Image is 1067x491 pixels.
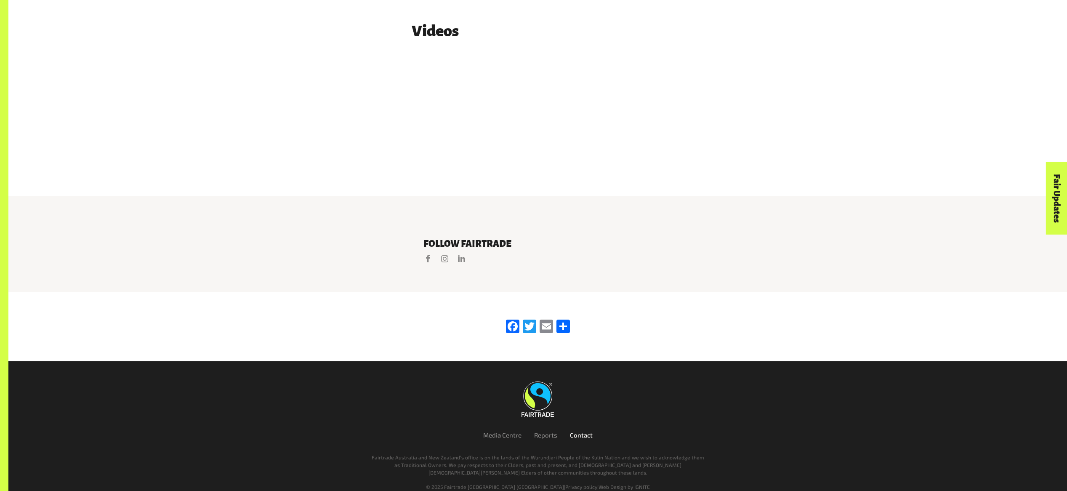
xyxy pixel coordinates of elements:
a: Privacy policy [565,484,597,490]
a: Web Design by IGNITE [599,484,650,490]
h3: Videos [412,23,664,40]
a: Reports [534,431,557,439]
img: Fairtrade Australia New Zealand logo [522,382,554,417]
a: Contact [570,431,593,439]
a: Email [538,320,555,334]
p: Fairtrade Australia and New Zealand’s office is on the lands of the Wurundjeri People of the Kuli... [370,454,705,476]
a: Share [555,320,572,334]
a: Visit us on Facebook [423,254,433,263]
a: Visit us on LinkedIn [457,254,466,263]
a: Facebook [504,320,521,334]
div: | | [285,483,791,491]
h6: Follow Fairtrade [423,239,652,249]
span: © 2025 Fairtrade [GEOGRAPHIC_DATA] [GEOGRAPHIC_DATA] [426,484,564,490]
a: Visit us on Instagram [440,254,450,263]
a: Media Centre [483,431,522,439]
iframe: Putting farmers on the world map [412,48,622,166]
a: Twitter [521,320,538,334]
